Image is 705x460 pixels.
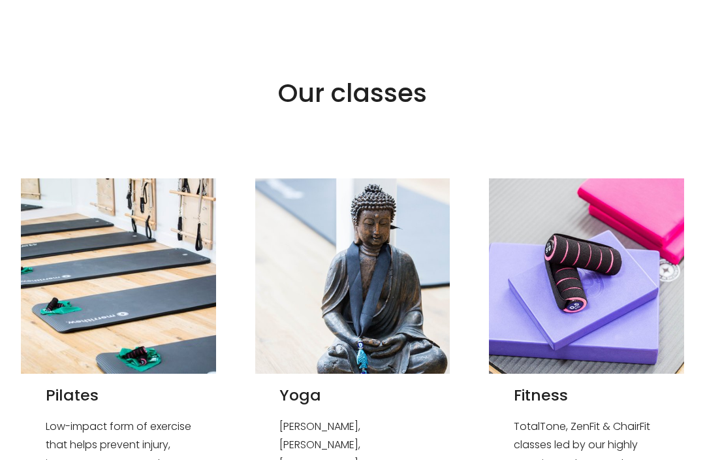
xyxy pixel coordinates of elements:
img: Pink and black hand weights on purple and pink yoga blocks, placed on a gray exercise mat. [489,178,683,374]
h2: Fitness [514,386,660,406]
img: A statue of a sitting Buddha on a wooden floor, adorned with a black scarf and blue talisman beads. [255,178,450,374]
h2: Pilates [46,386,192,406]
h2: Our classes [272,76,433,110]
h2: Yoga [279,386,426,406]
